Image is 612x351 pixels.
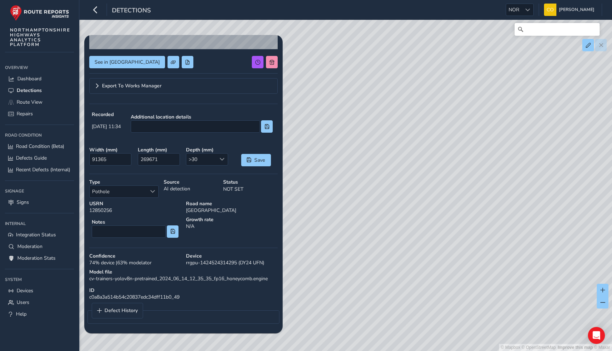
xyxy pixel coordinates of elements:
[5,274,74,285] div: System
[223,185,278,193] p: NOT SET
[89,56,165,68] button: See in Route View
[16,166,70,173] span: Recent Defects (Internal)
[112,6,151,16] span: Detections
[87,250,183,269] div: 74 % device | 63 % modelator
[16,155,47,161] span: Defects Guide
[17,99,42,105] span: Route View
[5,62,74,73] div: Overview
[16,311,27,317] span: Help
[5,96,74,108] a: Route View
[17,110,33,117] span: Repairs
[5,164,74,175] a: Recent Defects (Internal)
[5,140,74,152] a: Road Condition (Beta)
[104,308,138,313] span: Defect History
[90,186,147,197] span: Pothole
[5,308,74,320] a: Help
[5,152,74,164] a: Defects Guide
[223,179,278,185] strong: Status
[92,219,178,225] strong: Notes
[559,4,594,16] span: [PERSON_NAME]
[147,186,158,197] div: Select a type
[161,176,221,200] div: AI detection
[5,229,74,241] a: Integration Status
[89,200,181,207] strong: USRN
[17,255,56,261] span: Moderation Stats
[164,179,218,185] strong: Source
[17,243,42,250] span: Moderation
[186,216,278,223] strong: Growth rate
[16,231,56,238] span: Integration Status
[5,196,74,208] a: Signs
[89,287,278,294] strong: ID
[138,146,181,153] strong: Length ( mm )
[17,199,29,206] span: Signs
[5,130,74,140] div: Road Condition
[186,253,278,259] strong: Device
[183,214,280,243] div: N/A
[5,218,74,229] div: Internal
[183,250,280,269] div: rrgpu-1424524314295 (DY24 UFN)
[241,154,271,166] button: Save
[5,297,74,308] a: Users
[92,123,121,130] span: [DATE] 11:34
[17,75,41,82] span: Dashboard
[89,253,181,259] strong: Confidence
[102,84,161,88] span: Export To Works Manager
[10,28,70,47] span: NORTHAMPTONSHIRE HIGHWAYS ANALYTICS PLATFORM
[186,154,216,165] span: >30
[87,266,280,284] div: cv-trainers-yolov8n-pretrained_2024_06_14_12_35_35_fp16_honeycomb.engine
[89,269,278,275] strong: Model file
[87,284,280,303] div: c0a8a3a514b54c20837edc34dff11b0_49
[131,114,273,120] strong: Additional location details
[506,4,522,16] span: NOR
[5,186,74,196] div: Signage
[95,59,160,65] span: See in [GEOGRAPHIC_DATA]
[5,108,74,120] a: Repairs
[10,5,69,21] img: rr logo
[515,23,600,36] input: Search
[92,303,143,318] a: Defect History
[89,146,133,153] strong: Width ( mm )
[588,327,605,344] div: Open Intercom Messenger
[5,252,74,264] a: Moderation Stats
[17,287,33,294] span: Devices
[186,200,278,207] strong: Road name
[17,87,42,94] span: Detections
[5,285,74,297] a: Devices
[544,4,597,16] button: [PERSON_NAME]
[17,299,29,306] span: Users
[183,198,280,216] div: [GEOGRAPHIC_DATA]
[5,85,74,96] a: Detections
[92,111,121,118] strong: Recorded
[186,146,229,153] strong: Depth ( mm )
[16,143,64,150] span: Road Condition (Beta)
[5,73,74,85] a: Dashboard
[5,241,74,252] a: Moderation
[254,157,266,163] span: Save
[87,198,183,216] div: 12850256
[89,78,278,94] a: Expand
[544,4,556,16] img: diamond-layout
[89,179,159,185] strong: Type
